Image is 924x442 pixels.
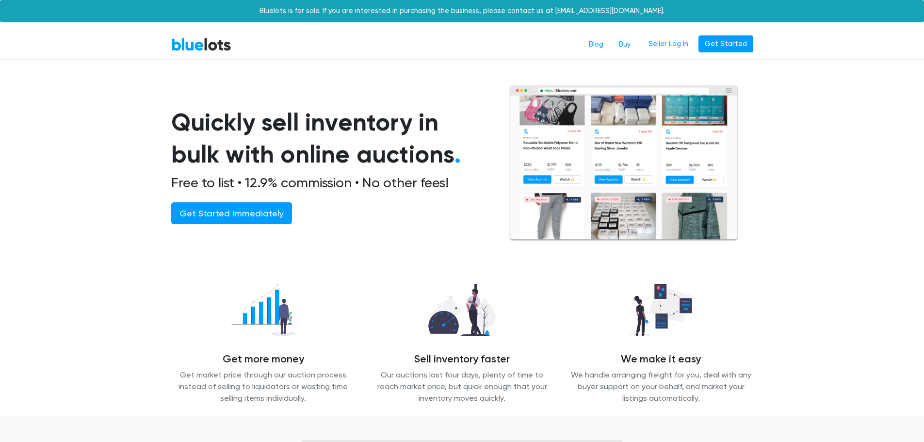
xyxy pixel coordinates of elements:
a: Get Started [698,35,753,53]
p: Get market price through our auction process instead of selling to liquidators or wasting time se... [171,369,356,404]
p: Our auctions last four days, plenty of time to reach market price, but quick enough that your inv... [370,369,554,404]
a: Get Started Immediately [171,202,292,224]
h4: Get more money [171,353,356,366]
img: sell_faster-bd2504629311caa3513348c509a54ef7601065d855a39eafb26c6393f8aa8a46.png [421,278,503,342]
img: we_manage-77d26b14627abc54d025a00e9d5ddefd645ea4957b3cc0d2b85b0966dac19dae.png [622,278,699,342]
p: We handle arranging freight for you, deal with any buyer support on your behalf, and market your ... [569,369,753,404]
a: Buy [611,35,638,54]
img: browserlots-effe8949e13f0ae0d7b59c7c387d2f9fb811154c3999f57e71a08a1b8b46c466.png [509,85,739,242]
h4: Sell inventory faster [370,353,554,366]
a: BlueLots [171,37,231,51]
a: Seller Log In [642,35,695,53]
img: recover_more-49f15717009a7689fa30a53869d6e2571c06f7df1acb54a68b0676dd95821868.png [223,278,303,342]
h4: We make it easy [569,353,753,366]
a: Blog [581,35,611,54]
h2: Free to list • 12.9% commission • No other fees! [171,175,486,191]
span: . [454,140,461,169]
h1: Quickly sell inventory in bulk with online auctions [171,106,486,171]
